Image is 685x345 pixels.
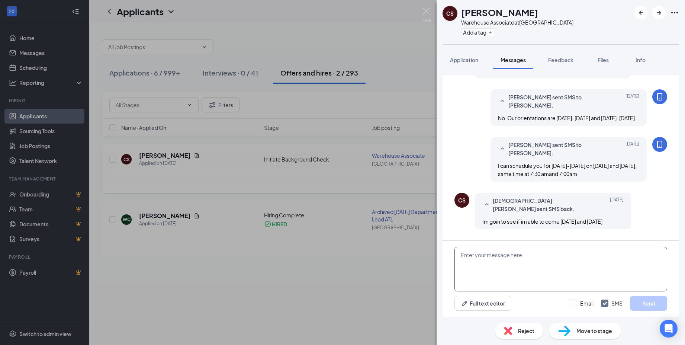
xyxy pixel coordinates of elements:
[482,200,491,209] svg: SmallChevronUp
[598,57,609,63] span: Files
[518,327,534,335] span: Reject
[548,57,573,63] span: Feedback
[498,97,507,106] svg: SmallChevronUp
[630,296,667,311] button: Send
[458,197,466,204] div: CS
[488,30,492,35] svg: Plus
[625,93,639,109] span: [DATE]
[461,6,538,19] h1: [PERSON_NAME]
[636,57,646,63] span: Info
[655,140,664,149] svg: MobileSms
[655,92,664,101] svg: MobileSms
[634,6,648,19] button: ArrowLeftNew
[576,327,612,335] span: Move to stage
[482,218,602,225] span: Im goin to see if im able to come [DATE] and [DATE]
[446,10,454,17] div: CS
[461,300,468,307] svg: Pen
[498,144,507,153] svg: SmallChevronUp
[508,141,606,157] span: [PERSON_NAME] sent SMS to [PERSON_NAME].
[450,57,478,63] span: Application
[493,197,590,213] span: [DEMOGRAPHIC_DATA][PERSON_NAME] sent SMS back.
[660,320,678,338] div: Open Intercom Messenger
[498,115,635,121] span: No. Our orientations are [DATE]-[DATE] and [DATE]-[DATE]
[655,8,663,17] svg: ArrowRight
[610,197,624,213] span: [DATE]
[670,8,679,17] svg: Ellipses
[498,162,637,177] span: I can schedule you for [DATE]-[DATE] on [DATE] and [DATE], same time at 7:30 amand 7:00am
[652,6,666,19] button: ArrowRight
[454,296,511,311] button: Full text editorPen
[461,19,573,26] div: Warehouse Associate at [GEOGRAPHIC_DATA]
[625,141,639,157] span: [DATE]
[637,8,646,17] svg: ArrowLeftNew
[508,93,606,109] span: [PERSON_NAME] sent SMS to [PERSON_NAME].
[461,28,494,36] button: PlusAdd a tag
[501,57,526,63] span: Messages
